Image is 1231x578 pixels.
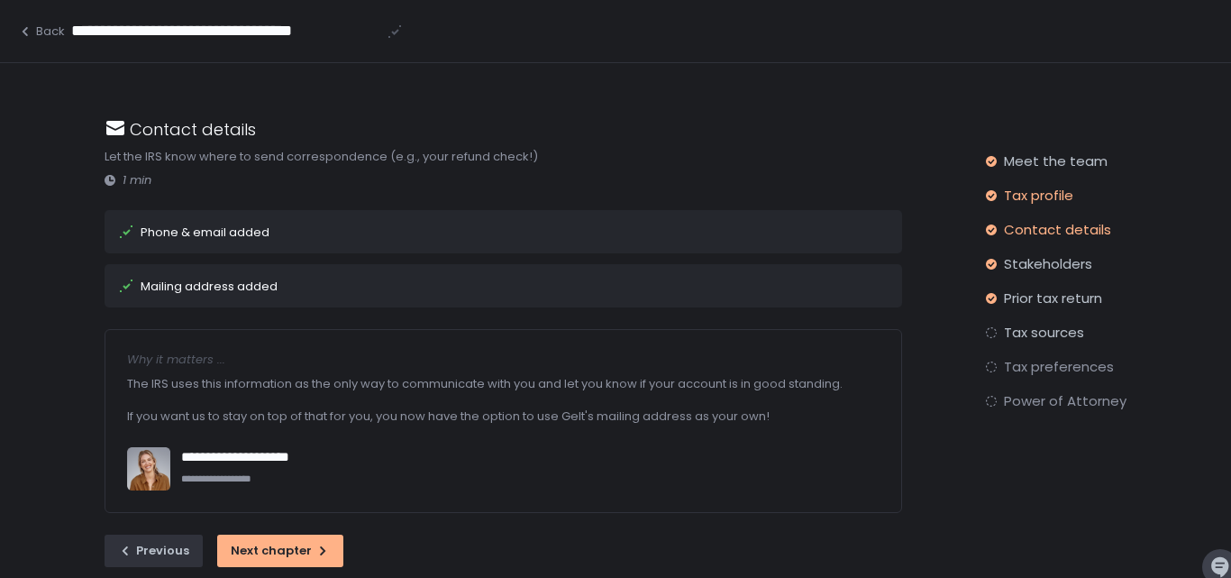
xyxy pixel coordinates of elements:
[130,117,256,142] h1: Contact details
[1004,152,1108,170] span: Meet the team
[18,23,65,40] button: Back
[105,535,203,567] button: Previous
[1004,221,1111,239] span: Contact details
[118,543,189,559] div: Previous
[105,172,902,188] div: 1 min
[1004,289,1102,307] span: Prior tax return
[127,368,880,400] div: The IRS uses this information as the only way to communicate with you and let you know if your ac...
[1004,324,1084,342] span: Tax sources
[141,226,269,238] div: Phone & email added
[1004,255,1092,273] span: Stakeholders
[217,535,343,567] button: Next chapter
[105,148,902,166] div: Let the IRS know where to send correspondence (e.g., your refund check!)
[1004,358,1114,376] span: Tax preferences
[141,280,278,292] div: Mailing address added
[231,543,330,559] div: Next chapter
[127,400,880,433] div: If you want us to stay on top of that for you, you now have the option to use Gelt's mailing addr...
[127,352,880,368] div: Why it matters ...
[1004,392,1126,410] span: Power of Attorney
[1004,187,1073,205] span: Tax profile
